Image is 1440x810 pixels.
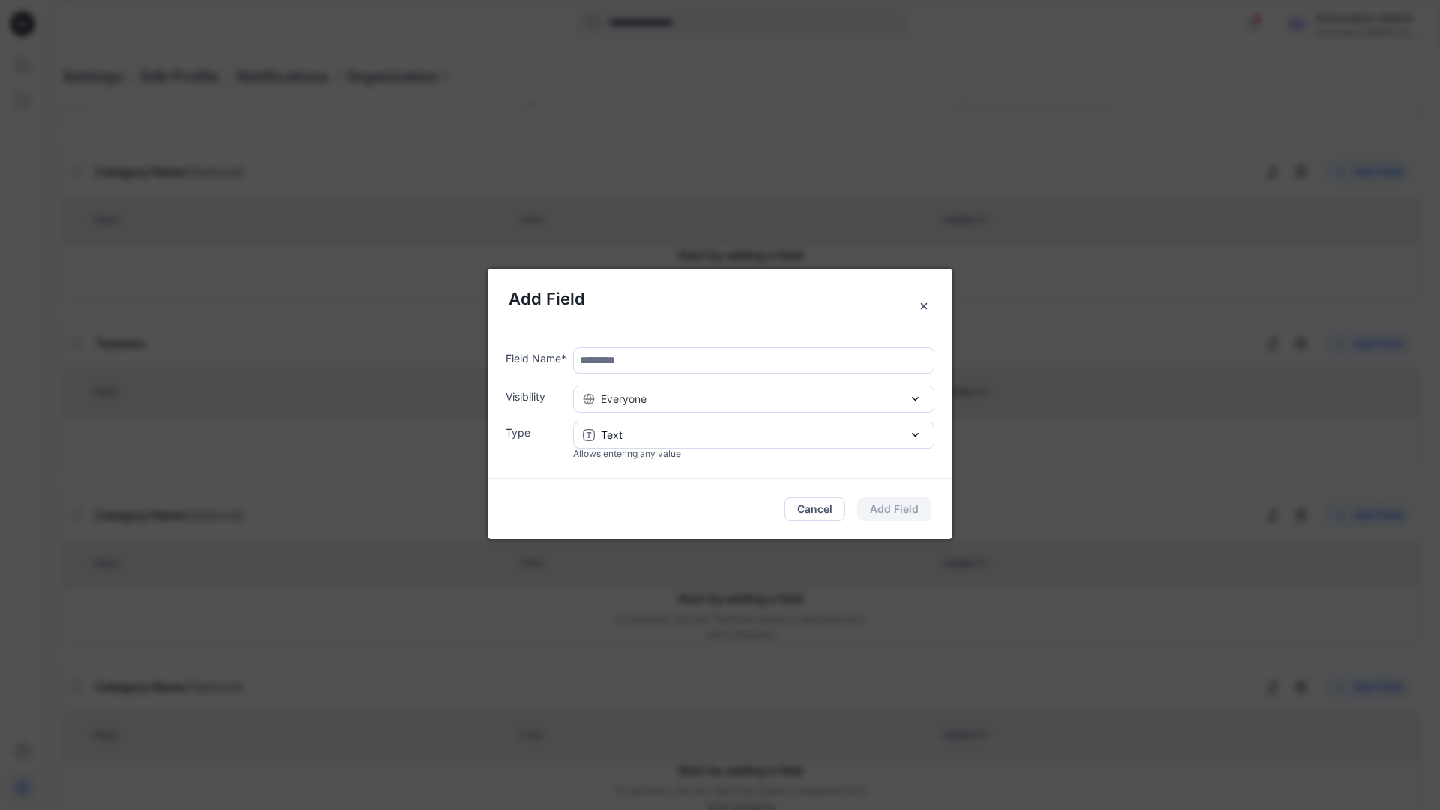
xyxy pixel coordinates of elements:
[505,388,567,404] label: Visibility
[573,385,934,412] button: Everyone
[601,391,646,406] span: Everyone
[910,292,937,319] button: Close
[505,350,567,366] label: Field Name
[573,421,934,448] button: Text
[508,286,931,311] h5: Add Field
[784,497,845,521] button: Cancel
[601,427,622,442] p: Text
[505,424,567,440] label: Type
[573,447,934,460] div: Allows entering any value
